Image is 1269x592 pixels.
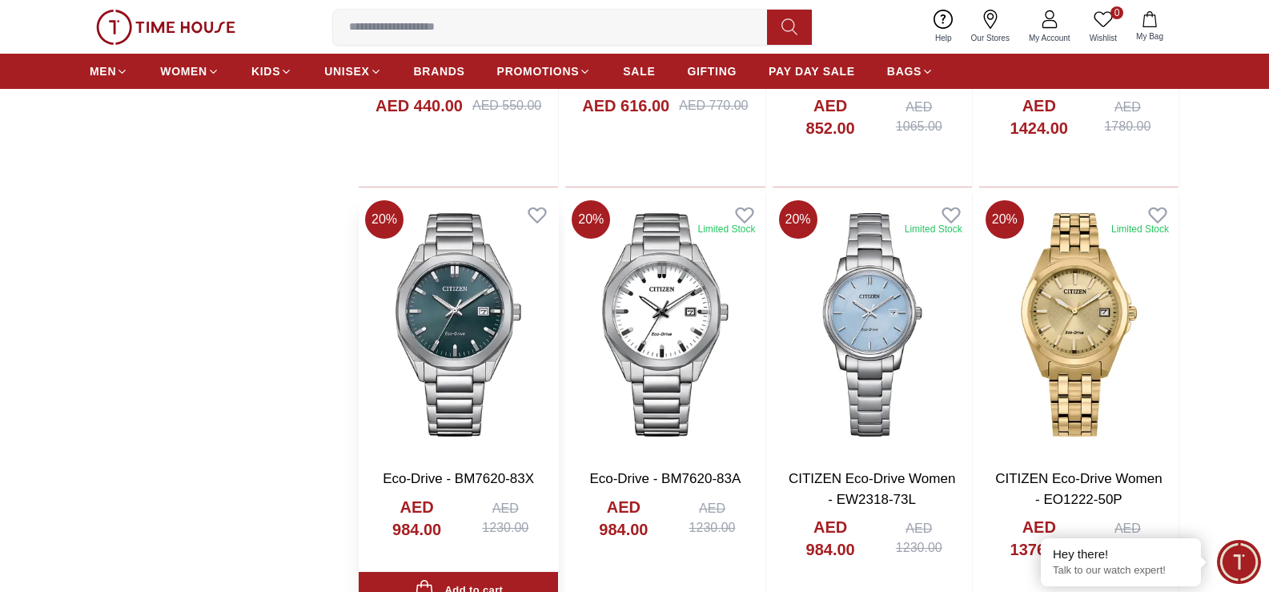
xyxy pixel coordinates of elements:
[679,96,748,115] div: AED 770.00
[979,194,1179,457] img: CITIZEN Eco-Drive Women - EO1222-50P
[995,516,1083,561] h4: AED 1376.00
[623,57,655,86] a: SALE
[1053,564,1189,578] p: Talk to our watch expert!
[324,57,381,86] a: UNISEX
[90,63,116,79] span: MEN
[251,63,280,79] span: KIDS
[1110,6,1123,19] span: 0
[96,10,235,45] img: ...
[887,63,922,79] span: BAGS
[160,63,207,79] span: WOMEN
[375,496,459,541] h4: AED 984.00
[324,63,369,79] span: UNISEX
[497,57,592,86] a: PROMOTIONS
[962,6,1019,47] a: Our Stores
[769,63,855,79] span: PAY DAY SALE
[582,95,669,117] h4: AED 616.00
[90,57,128,86] a: MEN
[572,200,610,239] span: 20 %
[789,516,873,561] h4: AED 984.00
[623,63,655,79] span: SALE
[472,96,541,115] div: AED 550.00
[251,57,292,86] a: KIDS
[769,57,855,86] a: PAY DAY SALE
[789,471,955,507] a: CITIZEN Eco-Drive Women - EW2318-73L
[995,95,1083,139] h4: AED 1424.00
[1022,32,1077,44] span: My Account
[414,57,465,86] a: BRANDS
[986,200,1024,239] span: 20 %
[687,63,737,79] span: GIFTING
[887,57,934,86] a: BAGS
[882,98,956,136] div: AED 1065.00
[468,499,542,538] div: AED 1230.00
[926,6,962,47] a: Help
[1130,30,1170,42] span: My Bag
[697,223,755,236] div: Limited Stock
[905,223,962,236] div: Limited Stock
[882,519,956,558] div: AED 1230.00
[359,194,558,457] img: Eco-Drive - BM7620-83X
[1093,98,1163,136] div: AED 1780.00
[1053,546,1189,562] div: Hey there!
[581,496,665,541] h4: AED 984.00
[995,471,1162,507] a: CITIZEN Eco-Drive Women - EO1222-50P
[779,200,817,239] span: 20 %
[773,194,972,457] img: CITIZEN Eco-Drive Women - EW2318-73L
[160,57,219,86] a: WOMEN
[789,95,873,139] h4: AED 852.00
[589,471,741,486] a: Eco-Drive - BM7620-83A
[414,63,465,79] span: BRANDS
[383,471,534,486] a: Eco-Drive - BM7620-83X
[929,32,958,44] span: Help
[365,200,404,239] span: 20 %
[497,63,580,79] span: PROMOTIONS
[565,194,765,457] img: Eco-Drive - BM7620-83A
[1080,6,1126,47] a: 0Wishlist
[1111,223,1169,236] div: Limited Stock
[1083,32,1123,44] span: Wishlist
[375,95,463,117] h4: AED 440.00
[676,499,749,538] div: AED 1230.00
[1217,540,1261,584] div: Chat Widget
[687,57,737,86] a: GIFTING
[965,32,1016,44] span: Our Stores
[1126,8,1173,46] button: My Bag
[1093,519,1163,558] div: AED 1720.00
